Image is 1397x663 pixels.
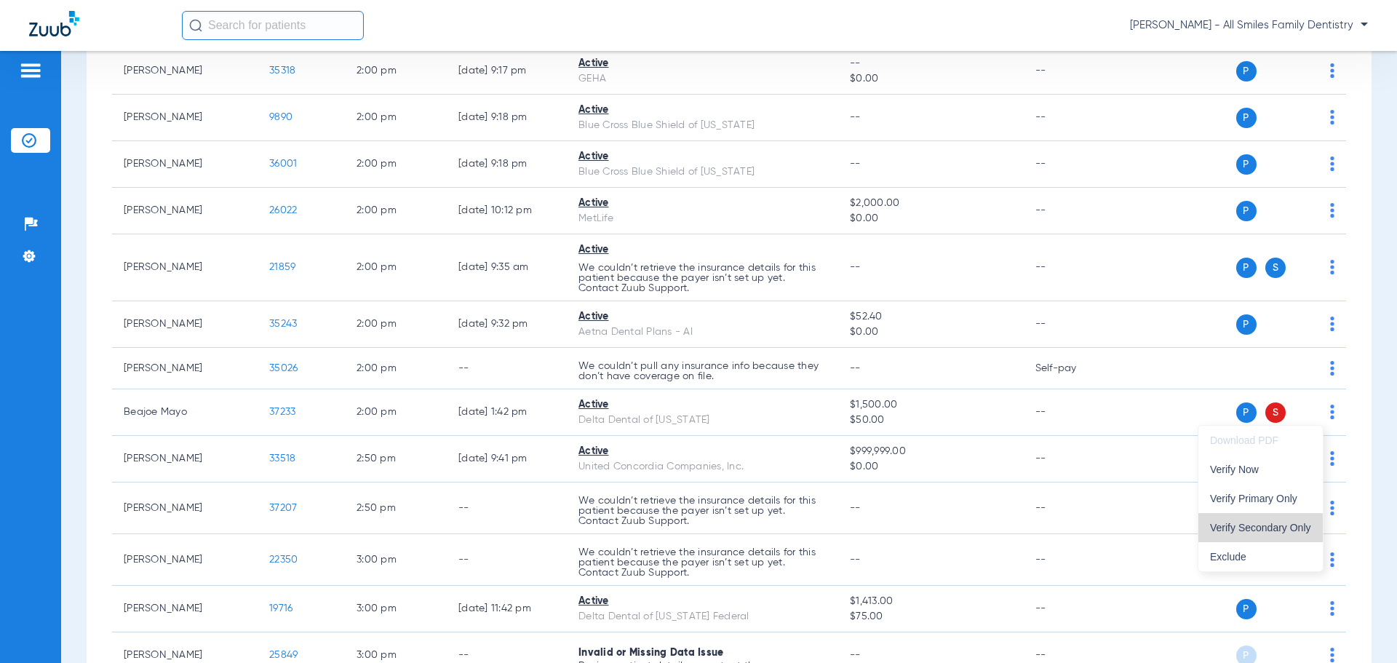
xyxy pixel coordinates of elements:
span: Verify Now [1210,464,1311,475]
iframe: Chat Widget [1324,593,1397,663]
span: Verify Primary Only [1210,493,1311,504]
span: Verify Secondary Only [1210,523,1311,533]
span: Exclude [1210,552,1311,562]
